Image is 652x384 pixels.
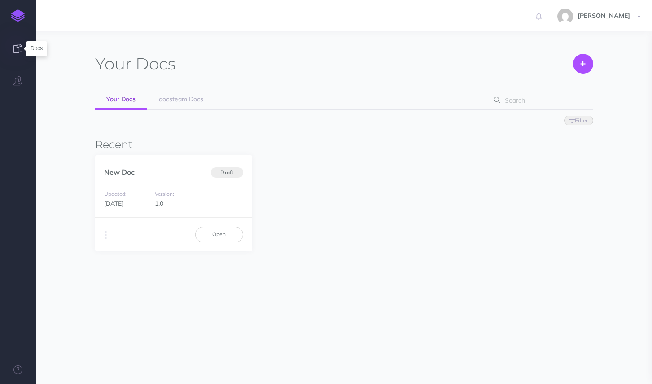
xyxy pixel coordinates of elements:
img: 21e142feef428a111d1e80b1ac78ce4f.jpg [557,9,573,24]
i: More actions [105,229,107,242]
input: Search [502,92,579,108]
h1: Docs [95,54,175,74]
a: New Doc [104,168,135,177]
button: Filter [564,116,593,125]
h3: Recent [95,139,593,151]
a: Open [195,227,243,242]
a: Your Docs [95,90,147,110]
small: Version: [155,190,174,197]
span: [DATE] [104,199,123,207]
small: Updated: [104,190,127,197]
span: [PERSON_NAME] [573,12,634,20]
span: 1.0 [155,199,163,207]
span: Your Docs [106,95,136,103]
img: logo-mark.svg [11,9,25,22]
span: docsteam Docs [159,95,203,103]
span: Your [95,54,131,73]
a: docsteam Docs [148,90,214,109]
